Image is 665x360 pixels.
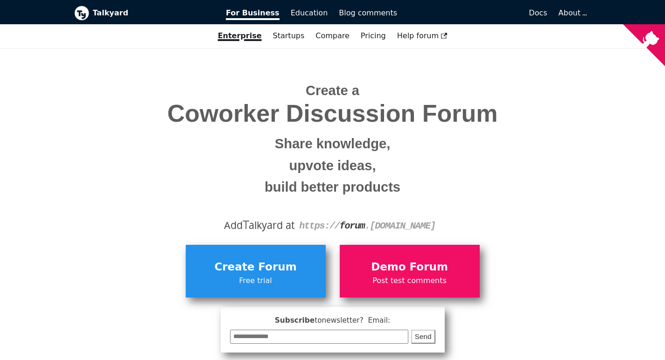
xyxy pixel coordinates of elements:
[186,245,326,297] a: Create ForumFree trial
[315,31,350,40] a: Compare
[306,83,359,98] span: Create a
[411,330,435,344] button: Send
[190,275,321,287] span: Free trial
[190,258,321,276] span: Create Forum
[93,7,213,19] b: Talkyard
[529,8,547,17] span: Docs
[230,315,435,326] span: Subscribe
[226,8,280,20] span: For Business
[344,275,475,287] span: Post test comments
[81,176,584,198] small: build better products
[81,155,584,177] small: upvote ideas,
[299,221,435,231] code: https:// . [DOMAIN_NAME]
[355,28,392,44] a: Pricing
[267,28,310,44] a: Startups
[344,258,475,276] span: Demo Forum
[81,100,584,127] span: Coworker Discussion Forum
[285,5,334,21] a: Education
[81,217,584,233] div: Add alkyard at
[392,28,453,44] a: Help forum
[339,8,397,17] span: Blog comments
[559,8,586,17] a: About
[397,31,448,40] span: Help forum
[340,221,365,231] strong: forum
[333,5,403,21] a: Blog comments
[74,6,213,21] a: Talkyard logoTalkyard
[220,5,285,21] a: For Business
[291,8,328,17] span: Education
[81,133,584,155] small: Share knowledge,
[315,316,390,325] span: to newsletter ? Email:
[403,5,553,21] a: Docs
[212,28,267,44] a: Enterprise
[74,6,89,21] img: Talkyard logo
[340,245,480,297] a: Demo ForumPost test comments
[243,216,249,233] span: T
